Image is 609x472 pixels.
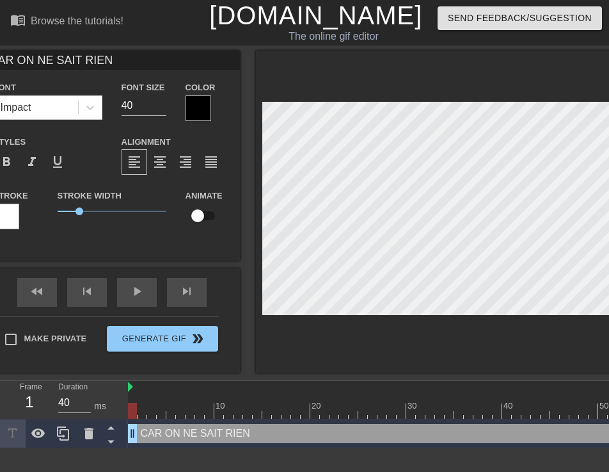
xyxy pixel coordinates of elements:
span: format_underline [50,154,65,170]
div: 10 [216,400,227,412]
span: format_align_center [152,154,168,170]
div: Browse the tutorials! [31,15,123,26]
label: Animate [186,190,223,202]
span: double_arrow [190,331,205,346]
span: Make Private [24,332,87,345]
label: Alignment [122,136,171,149]
label: Color [186,81,216,94]
span: skip_next [179,284,194,299]
a: [DOMAIN_NAME] [209,1,422,29]
span: skip_previous [79,284,95,299]
div: 1 [20,391,39,414]
span: Generate Gif [112,331,212,346]
button: Send Feedback/Suggestion [438,6,602,30]
div: 30 [407,400,419,412]
label: Font Size [122,81,165,94]
label: Duration [58,384,88,391]
span: fast_rewind [29,284,45,299]
div: Frame [10,381,49,418]
a: Browse the tutorials! [10,12,123,32]
span: Send Feedback/Suggestion [448,10,592,26]
span: format_align_left [127,154,142,170]
span: format_align_right [178,154,193,170]
label: Stroke Width [58,190,122,202]
span: menu_book [10,12,26,28]
span: drag_handle [126,427,139,440]
div: 40 [503,400,515,412]
div: 20 [312,400,323,412]
span: play_arrow [129,284,145,299]
button: Generate Gif [107,326,217,352]
span: format_italic [24,154,40,170]
span: format_align_justify [203,154,219,170]
div: ms [94,400,106,413]
div: The online gif editor [209,29,457,44]
div: Impact [1,100,31,115]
